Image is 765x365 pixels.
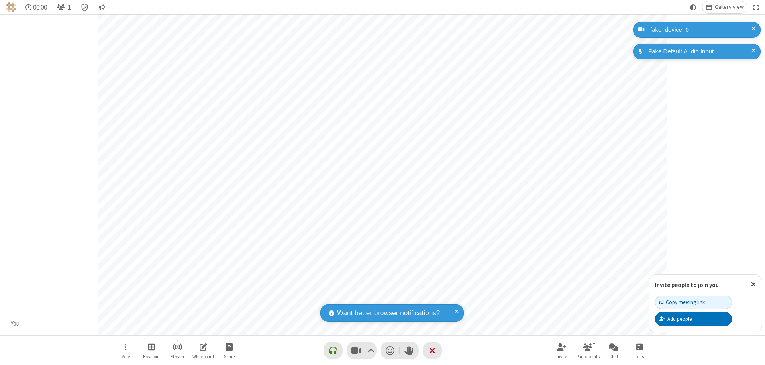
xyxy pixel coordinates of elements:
[381,342,400,359] button: Send a reaction
[347,342,377,359] button: Stop video (⌘+Shift+V)
[745,275,762,294] button: Close popover
[337,308,440,318] span: Want better browser notifications?
[192,354,214,359] span: Whiteboard
[165,339,189,362] button: Start streaming
[635,354,644,359] span: Polls
[655,296,732,309] button: Copy meeting link
[550,339,574,362] button: Invite participants (⌘+Shift+I)
[121,354,130,359] span: More
[139,339,163,362] button: Manage Breakout Rooms
[591,339,598,346] div: 1
[750,1,762,13] button: Fullscreen
[655,312,732,326] button: Add people
[95,1,108,13] button: Conversation
[53,1,74,13] button: Open participant list
[702,1,747,13] button: Change layout
[224,354,235,359] span: Share
[365,342,376,359] button: Video setting
[22,1,51,13] div: Timer
[6,2,16,12] img: QA Selenium DO NOT DELETE OR CHANGE
[217,339,241,362] button: Start sharing
[715,4,744,10] span: Gallery view
[645,47,755,56] div: Fake Default Audio Input
[602,339,626,362] button: Open chat
[659,298,705,306] div: Copy meeting link
[191,339,215,362] button: Open shared whiteboard
[609,354,618,359] span: Chat
[400,342,419,359] button: Raise hand
[324,342,343,359] button: Connect your audio
[576,339,600,362] button: Open participant list
[687,1,700,13] button: Using system theme
[143,354,160,359] span: Breakout
[171,354,184,359] span: Stream
[647,26,755,35] div: fake_device_0
[68,4,71,11] span: 1
[8,319,23,328] div: You
[114,339,137,362] button: Open menu
[655,281,719,288] label: Invite people to join you
[33,4,47,11] span: 00:00
[77,1,92,13] div: Meeting details Encryption enabled
[557,354,567,359] span: Invite
[576,354,600,359] span: Participants
[628,339,651,362] button: Open poll
[423,342,442,359] button: End or leave meeting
